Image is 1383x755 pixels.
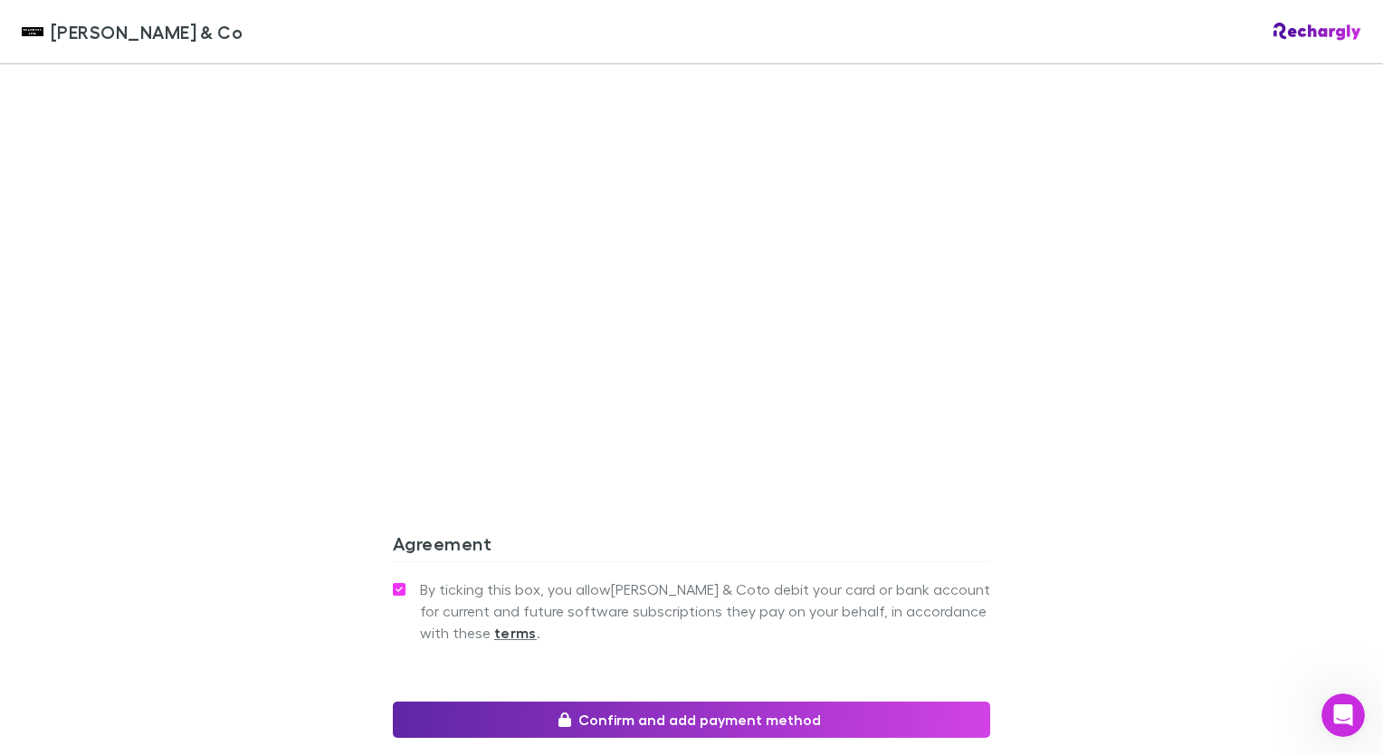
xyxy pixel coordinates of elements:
img: Shaddock & Co's Logo [22,21,43,43]
strong: terms [494,624,537,642]
button: Confirm and add payment method [393,702,990,738]
span: By ticking this box, you allow [PERSON_NAME] & Co to debit your card or bank account for current ... [420,578,990,644]
span: [PERSON_NAME] & Co [51,18,243,45]
iframe: Intercom live chat [1321,693,1365,737]
iframe: Secure address input frame [389,33,994,449]
h3: Agreement [393,532,990,561]
img: Rechargly Logo [1273,23,1361,41]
